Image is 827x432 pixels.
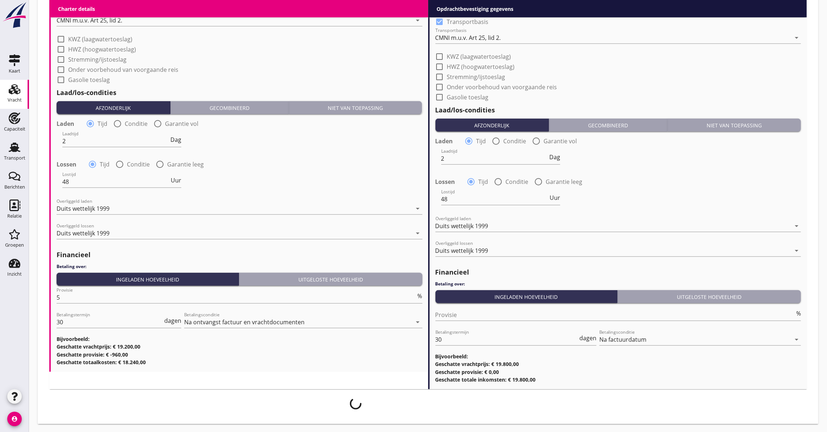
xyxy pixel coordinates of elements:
button: Uitgeloste hoeveelheid [239,273,422,286]
label: Tijd [479,178,488,185]
h4: Betaling over: [57,263,422,270]
h3: Geschatte totaalkosten: € 18.240,00 [57,358,422,366]
i: arrow_drop_down [792,246,801,255]
label: Conditie [127,161,150,168]
label: Garantie leeg [167,161,204,168]
i: arrow_drop_down [414,229,422,238]
div: CMNI m.u.v. Art 25, lid 2. [435,34,501,41]
div: Duits wettelijk 1999 [435,247,488,254]
span: Uur [550,195,560,201]
div: Capaciteit [4,127,25,131]
div: dagen [578,335,596,341]
h2: Laad/los-condities [435,105,801,115]
div: Inzicht [7,272,22,276]
div: Uitgeloste hoeveelheid [242,276,419,283]
div: Ingeladen hoeveelheid [438,293,615,301]
div: Duits wettelijk 1999 [435,223,488,229]
label: Garantie leeg [546,178,583,185]
button: Ingeladen hoeveelheid [57,273,239,286]
h2: Laad/los-condities [57,88,422,98]
h3: Bijvoorbeeld: [435,353,801,360]
h3: Bijvoorbeeld: [57,335,422,343]
div: Berichten [4,185,25,189]
i: arrow_drop_down [792,33,801,42]
i: arrow_drop_down [414,318,422,326]
label: Onder voorbehoud van voorgaande reis [68,66,178,73]
div: Niet van toepassing [670,122,798,129]
img: logo-small.a267ee39.svg [1,2,28,29]
div: Gecombineerd [552,122,664,129]
h3: Geschatte totale inkomsten: € 19.800,00 [435,376,801,383]
button: Niet van toepassing [289,101,422,114]
div: Afzonderlijk [438,122,546,129]
label: Stremming/ijstoeslag [447,73,505,81]
i: account_circle [7,412,22,426]
input: Betalingstermijn [435,334,578,345]
h3: Geschatte vrachtprijs: € 19.200,00 [57,343,422,350]
button: Ingeladen hoeveelheid [435,290,618,303]
div: % [795,310,801,316]
div: Relatie [7,214,22,218]
label: Gasolie toeslag [447,94,489,101]
div: Groepen [5,243,24,247]
label: Garantie vol [544,137,577,145]
i: arrow_drop_down [414,16,422,25]
div: Uitgeloste hoeveelheid [620,293,798,301]
label: KWZ (laagwatertoeslag) [68,36,132,43]
h2: Financieel [435,267,801,277]
div: Vracht [8,98,22,102]
label: Tijd [98,120,107,127]
span: Dag [170,137,181,143]
button: Gecombineerd [549,119,667,132]
button: Afzonderlijk [57,101,170,114]
label: Conditie [506,178,529,185]
input: Lostijd [441,193,548,205]
label: Conditie [504,137,526,145]
strong: Laden [57,120,74,127]
button: Niet van toepassing [667,119,801,132]
div: CMNI m.u.v. Art 25, lid 2. [57,17,122,24]
label: Conditie [125,120,148,127]
div: Transport [4,156,25,160]
input: Lostijd [62,176,169,188]
div: Kaart [9,69,20,73]
div: Na ontvangst factuur en vrachtdocumenten [184,319,305,325]
h3: Geschatte vrachtprijs: € 19.800,00 [435,360,801,368]
button: Afzonderlijk [435,119,549,132]
label: Stremming/ijstoeslag [68,56,127,63]
div: Duits wettelijk 1999 [57,230,109,236]
div: Gecombineerd [173,104,286,112]
strong: Lossen [57,161,77,168]
label: Transportbasis [68,1,110,8]
h4: Betaling over: [435,281,801,287]
i: arrow_drop_down [414,204,422,213]
input: Provisie [57,292,416,303]
input: Provisie [435,309,795,321]
div: Niet van toepassing [292,104,419,112]
label: Onder voorbehoud van voorgaande reis [447,83,557,91]
label: Transportbasis [447,18,489,25]
input: Laadtijd [62,135,169,147]
label: Garantie vol [165,120,198,127]
label: KWZ (laagwatertoeslag) [447,53,511,60]
div: Afzonderlijk [59,104,167,112]
h3: Geschatte provisie: € -960,00 [57,351,422,358]
label: Tijd [476,137,486,145]
div: dagen [163,318,181,324]
div: Duits wettelijk 1999 [57,205,109,212]
i: arrow_drop_down [792,222,801,230]
label: Gasolie toeslag [68,76,110,83]
button: Uitgeloste hoeveelheid [617,290,801,303]
span: Dag [549,154,560,160]
input: Laadtijd [441,153,548,164]
label: Tijd [100,161,109,168]
div: Na factuurdatum [599,336,646,343]
button: Gecombineerd [170,101,289,114]
h2: Financieel [57,250,422,260]
label: Verzekering schip vereist [447,8,515,15]
i: arrow_drop_down [792,335,801,344]
label: HWZ (hoogwatertoeslag) [68,46,136,53]
div: % [416,293,422,299]
strong: Laden [435,137,453,145]
input: Betalingstermijn [57,316,163,328]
